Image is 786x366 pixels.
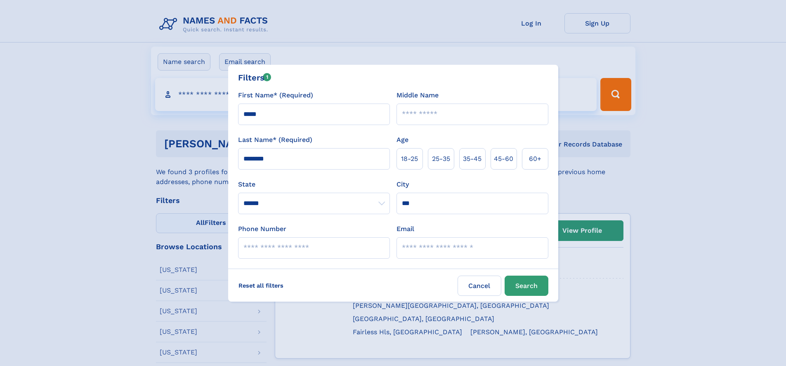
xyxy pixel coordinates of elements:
[463,154,482,164] span: 35‑45
[494,154,513,164] span: 45‑60
[529,154,541,164] span: 60+
[238,179,390,189] label: State
[397,224,414,234] label: Email
[238,71,271,84] div: Filters
[397,90,439,100] label: Middle Name
[238,90,313,100] label: First Name* (Required)
[238,224,286,234] label: Phone Number
[458,276,501,296] label: Cancel
[505,276,548,296] button: Search
[238,135,312,145] label: Last Name* (Required)
[397,179,409,189] label: City
[401,154,418,164] span: 18‑25
[233,276,289,295] label: Reset all filters
[432,154,450,164] span: 25‑35
[397,135,408,145] label: Age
